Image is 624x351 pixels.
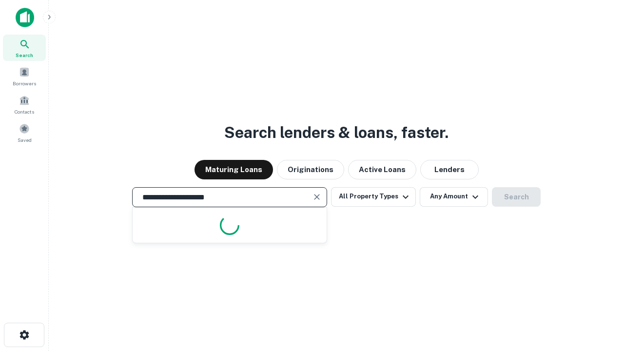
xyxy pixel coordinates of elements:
[16,8,34,27] img: capitalize-icon.png
[15,108,34,116] span: Contacts
[420,160,479,179] button: Lenders
[3,35,46,61] a: Search
[3,63,46,89] a: Borrowers
[195,160,273,179] button: Maturing Loans
[348,160,416,179] button: Active Loans
[277,160,344,179] button: Originations
[575,273,624,320] iframe: Chat Widget
[18,136,32,144] span: Saved
[13,79,36,87] span: Borrowers
[224,121,448,144] h3: Search lenders & loans, faster.
[331,187,416,207] button: All Property Types
[3,91,46,117] a: Contacts
[420,187,488,207] button: Any Amount
[16,51,33,59] span: Search
[3,119,46,146] a: Saved
[310,190,324,204] button: Clear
